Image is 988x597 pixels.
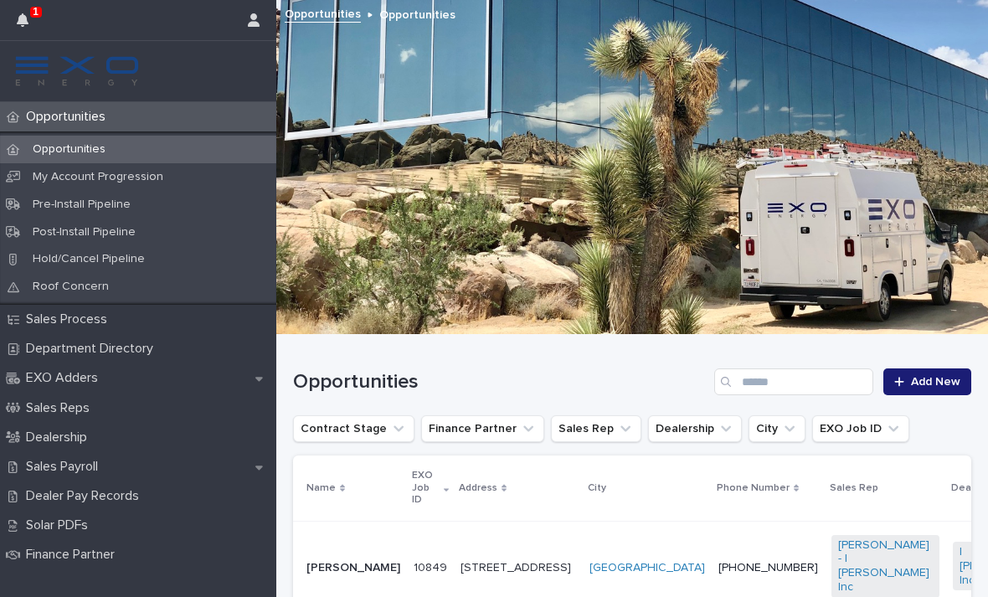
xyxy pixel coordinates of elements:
p: Opportunities [19,109,119,125]
p: My Account Progression [19,170,177,184]
a: Opportunities [285,3,361,23]
button: Finance Partner [421,415,544,442]
a: [GEOGRAPHIC_DATA] [589,561,705,575]
a: Add New [883,368,971,395]
p: Dealer Pay Records [19,488,152,504]
h1: Opportunities [293,370,708,394]
button: Sales Rep [551,415,641,442]
p: Sales Reps [19,400,103,416]
span: Add New [911,376,960,388]
p: Roof Concern [19,280,122,294]
button: City [749,415,805,442]
p: Pre-Install Pipeline [19,198,144,212]
p: Opportunities [379,4,455,23]
p: Post-Install Pipeline [19,225,149,239]
button: EXO Job ID [812,415,909,442]
p: City [588,479,606,497]
img: FKS5r6ZBThi8E5hshIGi [13,54,141,88]
p: Finance Partner [19,547,128,563]
div: 1 [17,10,39,40]
a: [PHONE_NUMBER] [718,562,818,574]
button: Contract Stage [293,415,414,442]
p: Hold/Cancel Pipeline [19,252,158,266]
p: EXO Adders [19,370,111,386]
p: Department Directory [19,341,167,357]
p: Dealership [19,430,100,445]
p: Sales Process [19,311,121,327]
p: Name [306,479,336,497]
p: [STREET_ADDRESS] [461,561,576,575]
input: Search [714,368,873,395]
p: 10849 [414,558,450,575]
p: Opportunities [19,142,119,157]
p: EXO Job ID [412,466,440,509]
p: Phone Number [717,479,790,497]
p: 1 [33,6,39,18]
button: Dealership [648,415,742,442]
a: [PERSON_NAME] - I [PERSON_NAME] Inc [838,538,933,594]
p: Solar PDFs [19,517,101,533]
p: [PERSON_NAME] [306,561,400,575]
p: Sales Payroll [19,459,111,475]
p: Sales Rep [830,479,878,497]
p: Address [459,479,497,497]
